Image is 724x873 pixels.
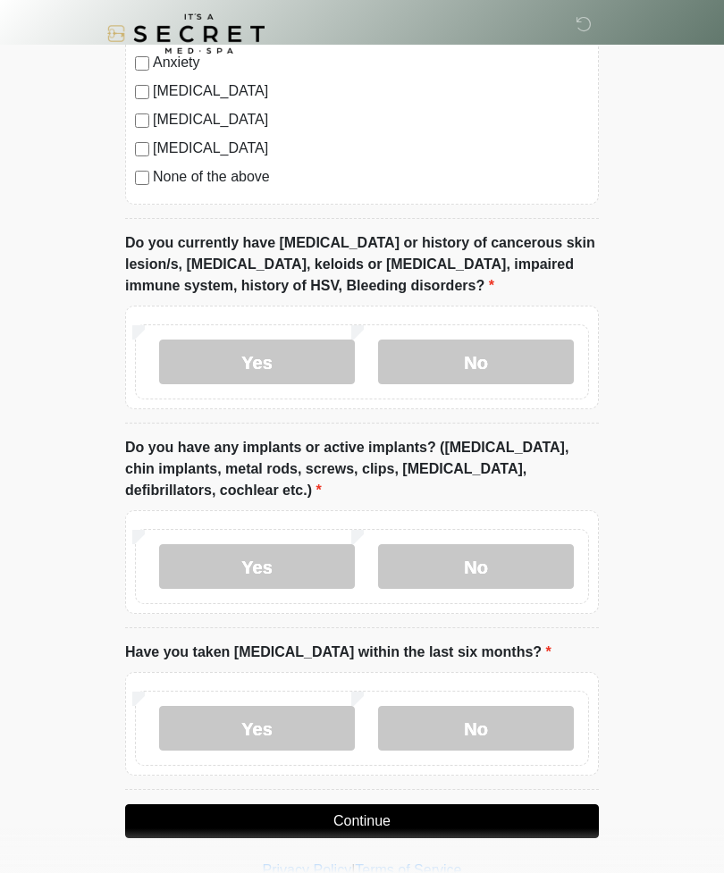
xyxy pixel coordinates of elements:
label: Have you taken [MEDICAL_DATA] within the last six months? [125,642,551,663]
label: No [378,340,574,384]
label: No [378,706,574,751]
label: None of the above [153,166,589,188]
input: None of the above [135,171,149,185]
label: No [378,544,574,589]
label: Do you have any implants or active implants? ([MEDICAL_DATA], chin implants, metal rods, screws, ... [125,437,599,501]
label: [MEDICAL_DATA] [153,80,589,102]
input: [MEDICAL_DATA] [135,85,149,99]
label: [MEDICAL_DATA] [153,109,589,130]
input: [MEDICAL_DATA] [135,142,149,156]
input: [MEDICAL_DATA] [135,113,149,128]
img: It's A Secret Med Spa Logo [107,13,265,54]
button: Continue [125,804,599,838]
label: Do you currently have [MEDICAL_DATA] or history of cancerous skin lesion/s, [MEDICAL_DATA], keloi... [125,232,599,297]
label: Yes [159,706,355,751]
label: Yes [159,544,355,589]
label: Yes [159,340,355,384]
label: [MEDICAL_DATA] [153,138,589,159]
